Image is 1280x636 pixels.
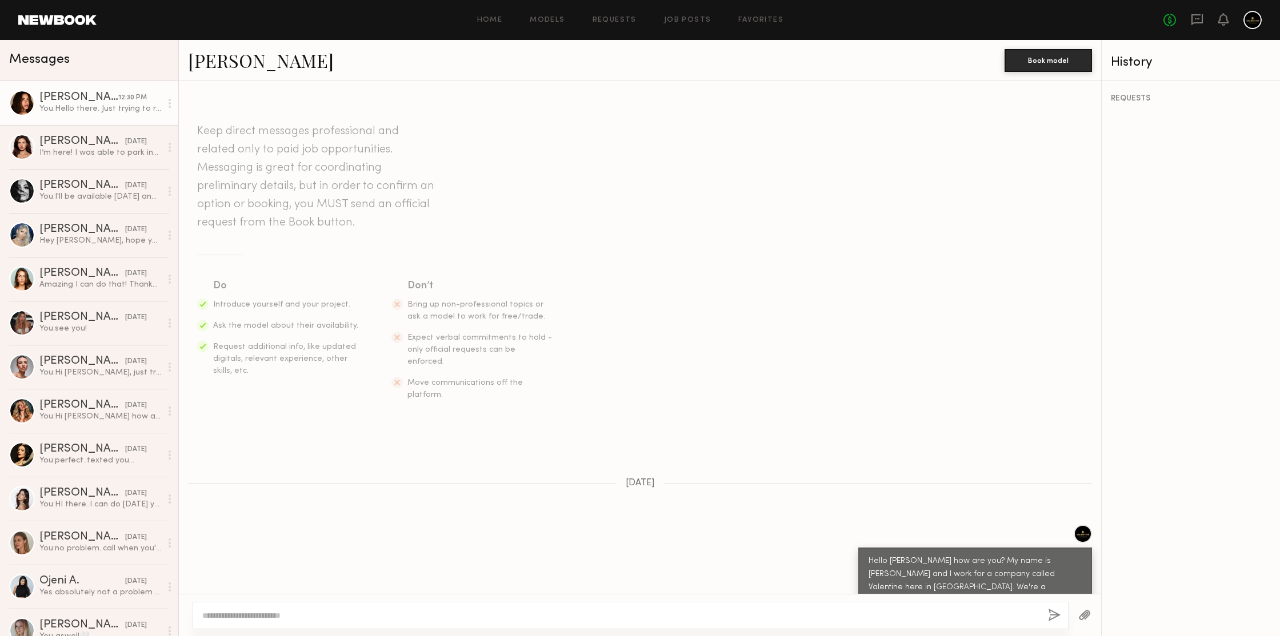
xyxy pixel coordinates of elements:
[39,532,125,543] div: [PERSON_NAME]
[39,268,125,279] div: [PERSON_NAME]
[39,136,125,147] div: [PERSON_NAME]
[39,575,125,587] div: Ojeni A.
[125,532,147,543] div: [DATE]
[407,278,554,294] div: Don’t
[39,455,161,466] div: You: perfect..texted you...
[39,411,161,422] div: You: Hi [PERSON_NAME] how are you? My name is [PERSON_NAME] and I work for a company called Valen...
[593,17,637,24] a: Requests
[125,356,147,367] div: [DATE]
[407,301,545,320] span: Bring up non-professional topics or ask a model to work for free/trade.
[197,122,437,232] header: Keep direct messages professional and related only to paid job opportunities. Messaging is great ...
[188,48,334,73] a: [PERSON_NAME]
[477,17,503,24] a: Home
[39,367,161,378] div: You: Hi [PERSON_NAME], just trying to reach out again about the ecomm gig, to see if you're still...
[39,103,161,114] div: You: Hello there. Just trying to reach out again to see how you're feeling about coming over for ...
[39,323,161,334] div: You: see you!
[39,619,125,631] div: [PERSON_NAME]
[9,53,70,66] span: Messages
[39,92,118,103] div: [PERSON_NAME]
[1005,55,1092,65] a: Book model
[39,356,125,367] div: [PERSON_NAME]
[39,147,161,158] div: I’m here! I was able to park inside the parking lot
[39,180,125,191] div: [PERSON_NAME]
[125,136,147,147] div: [DATE]
[39,499,161,510] div: You: HI there..I can do [DATE] yes..also [DATE] if you prefer.
[39,191,161,202] div: You: I'll be available [DATE] and [DATE] if you can do that
[626,478,655,488] span: [DATE]
[1111,56,1271,69] div: History
[407,334,552,365] span: Expect verbal commitments to hold - only official requests can be enforced.
[118,92,147,103] div: 12:30 PM
[213,301,350,308] span: Introduce yourself and your project.
[213,278,359,294] div: Do
[125,576,147,587] div: [DATE]
[39,235,161,246] div: Hey [PERSON_NAME], hope you’re doing well. My sister’s instagram is @trapfordom
[1111,95,1271,103] div: REQUESTS
[39,488,125,499] div: [PERSON_NAME]
[39,279,161,290] div: Amazing I can do that! Thanks so much & looking forward to meeting you!!
[125,268,147,279] div: [DATE]
[530,17,565,24] a: Models
[407,379,523,398] span: Move communications off the platform.
[125,312,147,323] div: [DATE]
[125,224,147,235] div: [DATE]
[664,17,711,24] a: Job Posts
[39,400,125,411] div: [PERSON_NAME]
[213,343,356,375] span: Request additional info, like updated digitals, relevant experience, other skills, etc.
[125,400,147,411] div: [DATE]
[125,444,147,455] div: [DATE]
[39,587,161,598] div: Yes absolutely not a problem at all!
[738,17,783,24] a: Favorites
[125,180,147,191] div: [DATE]
[39,224,125,235] div: [PERSON_NAME]
[39,444,125,455] div: [PERSON_NAME]
[39,543,161,554] div: You: no problem..call when you're by the gate
[39,312,125,323] div: [PERSON_NAME]
[213,322,358,329] span: Ask the model about their availability.
[1005,49,1092,72] button: Book model
[125,620,147,631] div: [DATE]
[125,488,147,499] div: [DATE]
